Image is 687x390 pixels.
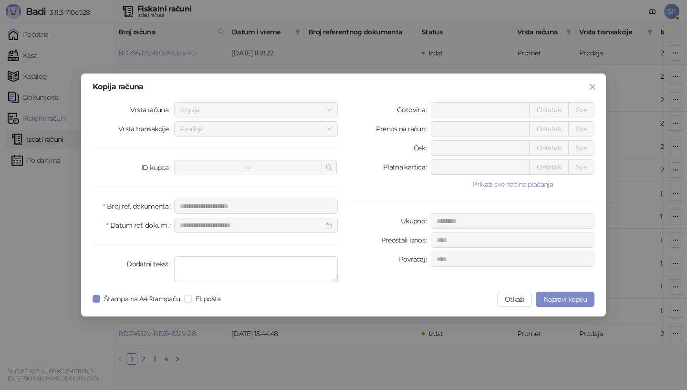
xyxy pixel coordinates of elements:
[536,292,594,307] button: Napravi kopiju
[180,122,332,136] span: Prodaja
[568,159,594,175] button: Sve
[118,121,175,137] label: Vrsta transakcije
[585,83,600,91] span: Zatvori
[568,121,594,137] button: Sve
[431,179,594,190] button: Prikaži sve načine plaćanja
[174,199,338,214] input: Broj ref. dokumenta
[376,121,431,137] label: Prenos na račun
[414,140,431,156] label: Ček
[141,160,174,175] label: ID kupca
[93,83,594,91] div: Kopija računa
[589,83,596,91] span: close
[174,256,338,282] textarea: Dodatni tekst
[568,102,594,117] button: Sve
[529,159,569,175] button: Ostatak
[192,294,225,304] span: El. pošta
[401,213,431,229] label: Ukupno
[381,232,431,248] label: Preostali iznos
[100,294,184,304] span: Štampa na A4 štampaču
[397,102,431,117] label: Gotovina
[383,159,431,175] label: Platna kartica
[126,256,174,272] label: Dodatni tekst
[399,252,431,267] label: Povraćaj
[106,218,174,233] label: Datum ref. dokum.
[529,102,569,117] button: Ostatak
[103,199,174,214] label: Broj ref. dokumenta
[180,103,332,117] span: Kopija
[130,102,175,117] label: Vrsta računa
[568,140,594,156] button: Sve
[497,292,532,307] button: Otkaži
[529,140,569,156] button: Ostatak
[543,295,587,304] span: Napravi kopiju
[180,220,323,231] input: Datum ref. dokum.
[529,121,569,137] button: Ostatak
[585,79,600,95] button: Close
